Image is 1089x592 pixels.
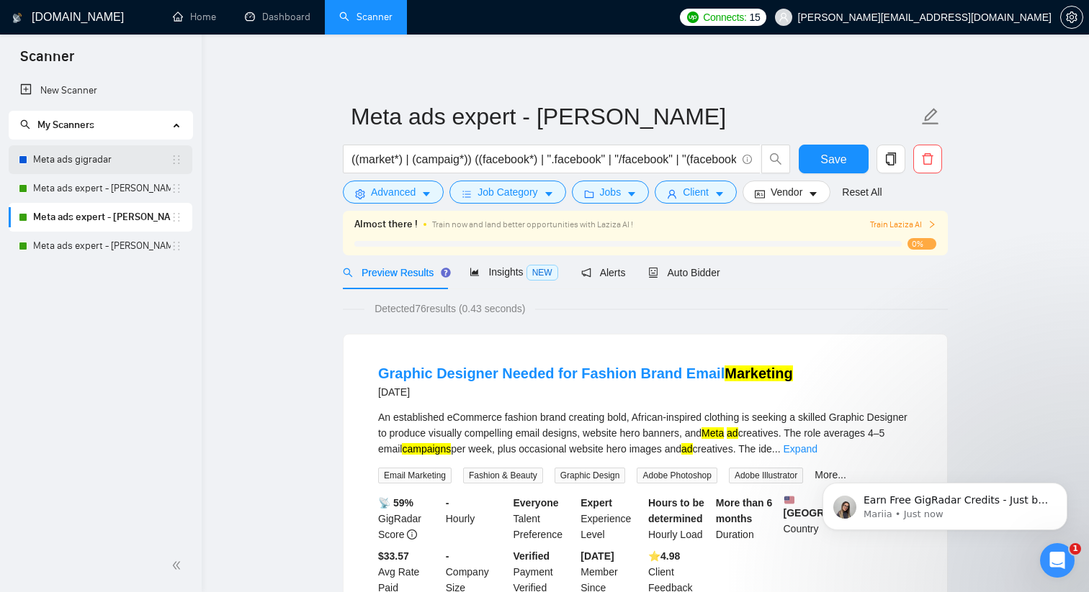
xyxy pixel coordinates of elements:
[446,550,449,562] b: -
[808,188,818,199] span: caret-down
[378,468,452,483] span: Email Marketing
[478,184,537,200] span: Job Category
[449,181,565,204] button: barsJob Categorycaret-down
[1061,12,1083,23] span: setting
[584,188,594,199] span: folder
[343,181,444,204] button: settingAdvancedcaret-down
[681,443,693,455] mark: ad
[703,9,746,25] span: Connects:
[9,46,86,76] span: Scanner
[762,152,789,165] span: search
[9,174,192,203] li: Meta ads expert - elias
[784,495,794,505] img: 🇺🇸
[470,266,557,278] span: Insights
[421,188,431,199] span: caret-down
[407,529,417,539] span: info-circle
[9,145,192,174] li: Meta ads gigradar
[743,181,830,204] button: idcardVendorcaret-down
[351,99,918,135] input: Scanner name...
[555,468,626,483] span: Graphic Design
[801,452,1089,553] iframe: Intercom notifications message
[1040,543,1075,578] iframe: Intercom live chat
[470,267,480,277] span: area-chart
[378,383,793,401] div: [DATE]
[171,240,182,252] span: holder
[12,6,22,29] img: logo
[799,145,869,173] button: Save
[870,218,936,232] button: Train Laziza AI
[37,119,94,131] span: My Scanners
[343,267,447,278] span: Preview Results
[171,211,182,223] span: holder
[343,268,353,278] span: search
[339,11,393,23] a: searchScanner
[514,497,559,509] b: Everyone
[171,154,182,165] span: holder
[781,495,848,542] div: Country
[702,427,724,439] mark: Meta
[439,266,452,279] div: Tooltip anchor
[446,497,449,509] b: -
[581,550,614,562] b: [DATE]
[20,76,181,105] a: New Scanner
[351,150,736,168] input: Search Freelance Jobs...
[375,495,443,542] div: GigRadar Score
[755,188,765,199] span: idcard
[716,497,773,524] b: More than 6 months
[578,495,645,542] div: Experience Level
[463,468,543,483] span: Fashion & Beauty
[921,107,940,126] span: edit
[462,188,472,199] span: bars
[913,145,942,173] button: delete
[771,184,802,200] span: Vendor
[761,145,790,173] button: search
[9,76,192,105] li: New Scanner
[727,427,738,439] mark: ad
[648,550,680,562] b: ⭐️ 4.98
[544,188,554,199] span: caret-down
[378,365,793,381] a: Graphic Designer Needed for Fashion Brand EmailMarketing
[820,150,846,168] span: Save
[33,203,171,232] a: Meta ads expert - [PERSON_NAME]
[371,184,416,200] span: Advanced
[9,232,192,260] li: Meta ads expert - tom
[725,365,792,381] mark: Marketing
[877,152,905,165] span: copy
[355,188,365,199] span: setting
[687,12,699,23] img: upwork-logo.png
[645,495,713,542] div: Hourly Load
[784,443,817,455] a: Expand
[378,497,413,509] b: 📡 59%
[648,268,658,278] span: robot
[33,232,171,260] a: Meta ads expert - [PERSON_NAME]
[743,155,752,164] span: info-circle
[171,183,182,194] span: holder
[402,443,451,455] mark: campaigns
[364,301,535,317] span: Detected 76 results (0.43 seconds)
[637,468,717,483] span: Adobe Photoshop
[1060,12,1083,23] a: setting
[928,220,936,229] span: right
[907,238,936,250] span: 0%
[667,188,677,199] span: user
[378,550,409,562] b: $33.57
[648,497,704,524] b: Hours to be determined
[713,495,781,542] div: Duration
[914,152,941,165] span: delete
[784,495,892,519] b: [GEOGRAPHIC_DATA]
[20,119,30,129] span: search
[572,181,650,204] button: folderJobscaret-down
[581,497,612,509] b: Expert
[432,219,633,229] span: Train now and land better opportunities with Laziza AI !
[581,267,626,278] span: Alerts
[171,558,186,573] span: double-left
[729,468,803,483] span: Adobe Illustrator
[877,145,905,173] button: copy
[9,203,192,232] li: Meta ads expert - shaan
[648,267,720,278] span: Auto Bidder
[772,443,781,455] span: ...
